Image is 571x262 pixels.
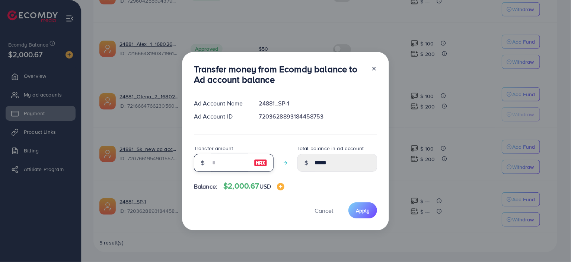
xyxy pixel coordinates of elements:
div: 24881_SP-1 [253,99,383,108]
label: Total balance in ad account [297,145,364,152]
h4: $2,000.67 [223,181,284,191]
div: Ad Account ID [188,112,253,121]
button: Apply [348,202,377,218]
h3: Transfer money from Ecomdy balance to Ad account balance [194,64,365,85]
span: Apply [356,207,370,214]
div: Ad Account Name [188,99,253,108]
img: image [254,158,267,167]
span: Balance: [194,182,217,191]
img: image [277,183,284,190]
label: Transfer amount [194,145,233,152]
span: USD [259,182,271,190]
iframe: Chat [539,228,565,256]
button: Cancel [305,202,342,218]
div: 7203628893184458753 [253,112,383,121]
span: Cancel [315,206,333,215]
